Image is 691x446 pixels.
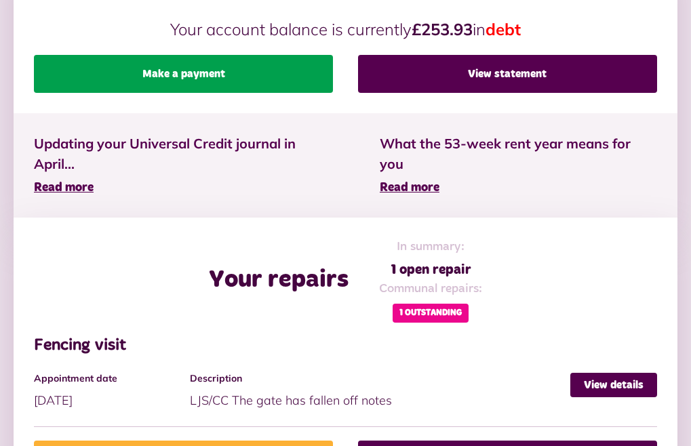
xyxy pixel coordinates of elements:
[570,373,657,397] a: View details
[209,266,349,295] h2: Your repairs
[358,55,657,93] a: View statement
[393,304,469,323] span: 1 Outstanding
[412,19,473,39] strong: £253.93
[380,134,657,174] span: What the 53-week rent year means for you
[190,373,570,409] div: LJS/CC The gate has fallen off notes
[34,55,333,93] a: Make a payment
[380,134,657,197] a: What the 53-week rent year means for you Read more
[34,17,657,41] p: Your account balance is currently in
[486,19,521,39] span: debt
[380,182,439,194] span: Read more
[379,260,482,280] span: 1 open repair
[379,238,482,256] span: In summary:
[379,280,482,298] span: Communal repairs:
[34,373,183,384] h4: Appointment date
[34,134,339,197] a: Updating your Universal Credit journal in April... Read more
[190,373,564,384] h4: Description
[34,373,190,409] div: [DATE]
[34,182,94,194] span: Read more
[34,336,657,356] h3: Fencing visit
[34,134,339,174] span: Updating your Universal Credit journal in April...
